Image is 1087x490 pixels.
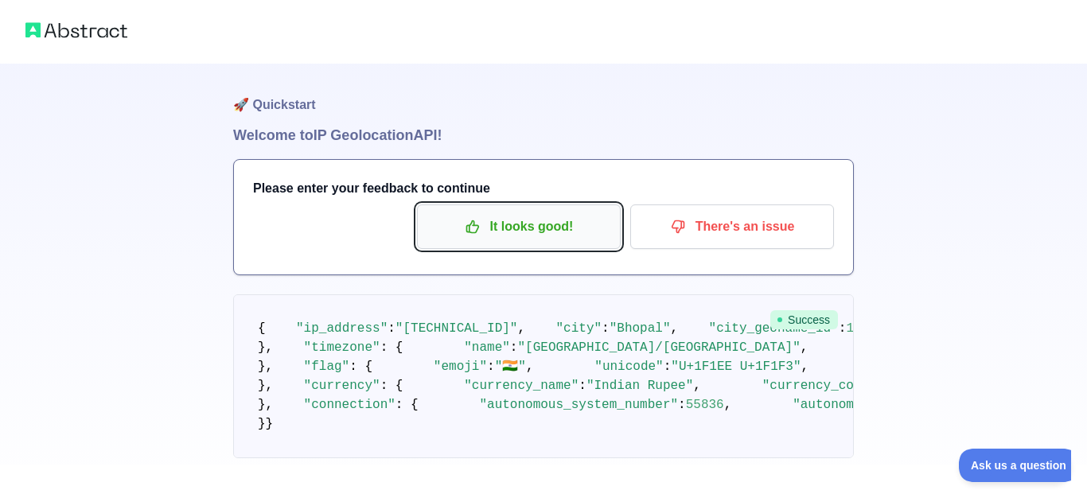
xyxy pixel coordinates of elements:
[380,379,403,393] span: : {
[709,321,839,336] span: "city_geoname_id"
[846,321,899,336] span: 1275841
[487,360,495,374] span: :
[642,213,822,240] p: There's an issue
[770,310,838,329] span: Success
[671,360,801,374] span: "U+1F1EE U+1F1F3"
[579,379,586,393] span: :
[304,340,380,355] span: "timezone"
[510,340,518,355] span: :
[304,360,350,374] span: "flag"
[724,398,732,412] span: ,
[495,360,526,374] span: "🇮🇳"
[517,321,525,336] span: ,
[395,398,419,412] span: : {
[602,321,610,336] span: :
[686,398,724,412] span: 55836
[296,321,388,336] span: "ip_address"
[839,321,847,336] span: :
[586,379,693,393] span: "Indian Rupee"
[388,321,395,336] span: :
[304,398,395,412] span: "connection"
[395,321,518,336] span: "[TECHNICAL_ID]"
[233,64,854,124] h1: 🚀 Quickstart
[517,340,800,355] span: "[GEOGRAPHIC_DATA]/[GEOGRAPHIC_DATA]"
[762,379,877,393] span: "currency_code"
[678,398,686,412] span: :
[526,360,534,374] span: ,
[793,398,1037,412] span: "autonomous_system_organization"
[233,124,854,146] h1: Welcome to IP Geolocation API!
[801,360,809,374] span: ,
[610,321,671,336] span: "Bhopal"
[594,360,663,374] span: "unicode"
[253,179,834,198] h3: Please enter your feedback to continue
[25,19,127,41] img: Abstract logo
[380,340,403,355] span: : {
[555,321,602,336] span: "city"
[664,360,672,374] span: :
[959,449,1071,482] iframe: Toggle Customer Support
[429,213,609,240] p: It looks good!
[434,360,487,374] span: "emoji"
[801,340,808,355] span: ,
[693,379,701,393] span: ,
[349,360,372,374] span: : {
[671,321,679,336] span: ,
[258,321,266,336] span: {
[304,379,380,393] span: "currency"
[479,398,678,412] span: "autonomous_system_number"
[630,204,834,249] button: There's an issue
[464,379,579,393] span: "currency_name"
[464,340,510,355] span: "name"
[417,204,621,249] button: It looks good!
